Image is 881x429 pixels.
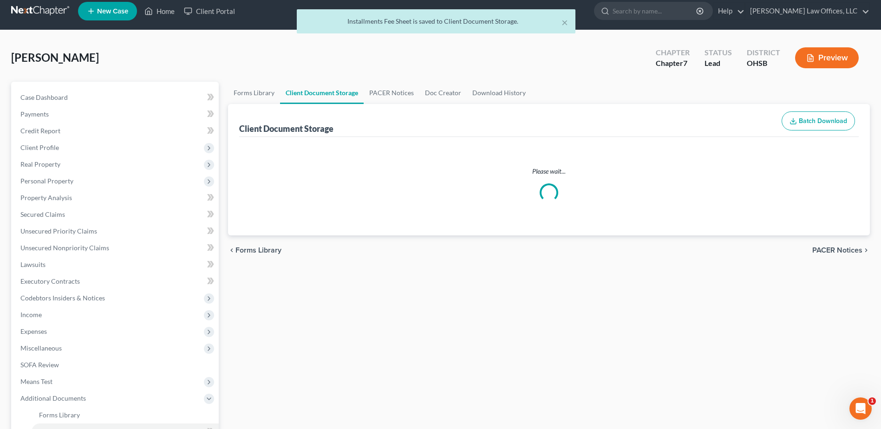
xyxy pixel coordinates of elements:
[795,47,859,68] button: Preview
[20,177,73,185] span: Personal Property
[20,327,47,335] span: Expenses
[862,247,870,254] i: chevron_right
[13,256,219,273] a: Lawsuits
[228,247,235,254] i: chevron_left
[235,247,281,254] span: Forms Library
[20,277,80,285] span: Executory Contracts
[20,110,49,118] span: Payments
[13,206,219,223] a: Secured Claims
[39,411,80,419] span: Forms Library
[13,89,219,106] a: Case Dashboard
[705,58,732,69] div: Lead
[20,361,59,369] span: SOFA Review
[228,82,280,104] a: Forms Library
[304,17,568,26] div: Installments Fee Sheet is saved to Client Document Storage.
[13,240,219,256] a: Unsecured Nonpriority Claims
[20,377,52,385] span: Means Test
[179,3,240,19] a: Client Portal
[20,244,109,252] span: Unsecured Nonpriority Claims
[20,143,59,151] span: Client Profile
[561,17,568,28] button: ×
[20,93,68,101] span: Case Dashboard
[20,294,105,302] span: Codebtors Insiders & Notices
[13,189,219,206] a: Property Analysis
[747,47,780,58] div: District
[782,111,855,131] button: Batch Download
[13,123,219,139] a: Credit Report
[20,260,46,268] span: Lawsuits
[280,82,364,104] a: Client Document Storage
[140,3,179,19] a: Home
[20,394,86,402] span: Additional Documents
[228,247,281,254] button: chevron_left Forms Library
[419,82,467,104] a: Doc Creator
[32,407,219,423] a: Forms Library
[656,58,690,69] div: Chapter
[713,3,744,19] a: Help
[747,58,780,69] div: OHSB
[20,194,72,201] span: Property Analysis
[812,247,862,254] span: PACER Notices
[20,227,97,235] span: Unsecured Priority Claims
[97,8,128,15] span: New Case
[11,51,99,64] span: [PERSON_NAME]
[364,82,419,104] a: PACER Notices
[613,2,698,19] input: Search by name...
[20,160,60,168] span: Real Property
[241,167,857,176] p: Please wait...
[20,210,65,218] span: Secured Claims
[467,82,531,104] a: Download History
[799,117,847,125] span: Batch Download
[20,127,60,135] span: Credit Report
[13,273,219,290] a: Executory Contracts
[868,397,876,405] span: 1
[683,58,687,67] span: 7
[812,247,870,254] button: PACER Notices chevron_right
[849,397,872,420] iframe: Intercom live chat
[13,223,219,240] a: Unsecured Priority Claims
[239,123,333,134] div: Client Document Storage
[20,311,42,318] span: Income
[20,344,62,352] span: Miscellaneous
[656,47,690,58] div: Chapter
[13,357,219,373] a: SOFA Review
[13,106,219,123] a: Payments
[745,3,869,19] a: [PERSON_NAME] Law Offices, LLC
[705,47,732,58] div: Status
